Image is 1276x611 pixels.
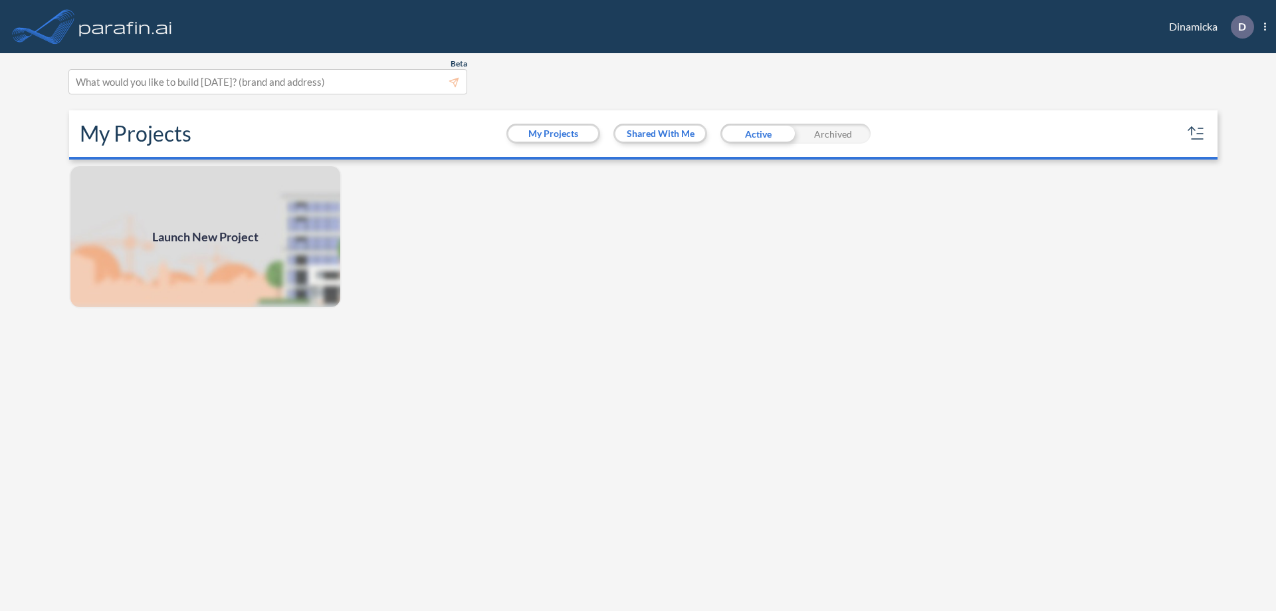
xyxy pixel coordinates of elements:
[80,121,191,146] h2: My Projects
[796,124,871,144] div: Archived
[76,13,175,40] img: logo
[69,165,342,308] a: Launch New Project
[152,228,259,246] span: Launch New Project
[1149,15,1266,39] div: Dinamicka
[1238,21,1246,33] p: D
[720,124,796,144] div: Active
[451,59,467,69] span: Beta
[1186,123,1207,144] button: sort
[69,165,342,308] img: add
[508,126,598,142] button: My Projects
[615,126,705,142] button: Shared With Me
